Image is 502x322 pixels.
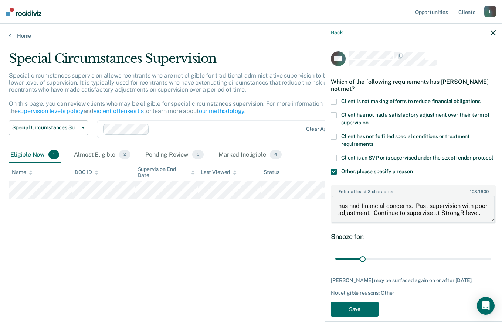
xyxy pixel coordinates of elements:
[341,133,470,147] span: Client has not fulfilled special conditions or treatment requirements
[331,233,496,241] div: Snooze for:
[331,72,496,98] div: Which of the following requirements has [PERSON_NAME] not met?
[201,169,237,175] div: Last Viewed
[75,169,98,175] div: DOC ID
[477,297,495,315] div: Open Intercom Messenger
[48,150,59,160] span: 1
[332,186,495,194] label: Enter at least 3 characters
[199,107,245,114] a: our methodology
[9,72,372,114] p: Special circumstances supervision allows reentrants who are not eligible for traditional administ...
[341,155,493,161] span: Client is an SVP or is supervised under the sex offender protocol
[192,150,204,160] span: 0
[217,147,283,163] div: Marked Ineligible
[9,147,61,163] div: Eligible Now
[331,277,496,284] div: [PERSON_NAME] may be surfaced again on or after [DATE].
[332,196,495,223] textarea: has had financial concerns. Past supervision with poor adjustment. Continue to supervise at Stron...
[12,169,33,175] div: Name
[9,51,386,72] div: Special Circumstances Supervision
[270,150,282,160] span: 4
[306,126,338,132] div: Clear agents
[264,169,279,175] div: Status
[144,147,205,163] div: Pending Review
[331,302,379,317] button: Save
[341,112,490,126] span: Client has not had a satisfactory adjustment over their term of supervision
[119,150,130,160] span: 2
[138,166,195,179] div: Supervision End Date
[18,107,84,114] a: supervision levels policy
[72,147,132,163] div: Almost Eligible
[470,189,477,194] span: 108
[341,98,481,104] span: Client is not making efforts to reduce financial obligations
[331,290,496,296] div: Not eligible reasons: Other
[484,6,496,17] div: b
[94,107,146,114] a: violent offenses list
[331,30,343,36] button: Back
[6,8,41,16] img: Recidiviz
[341,168,413,174] span: Other, please specify a reason
[470,189,488,194] span: / 1600
[9,32,493,39] a: Home
[12,124,79,131] span: Special Circumstances Supervision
